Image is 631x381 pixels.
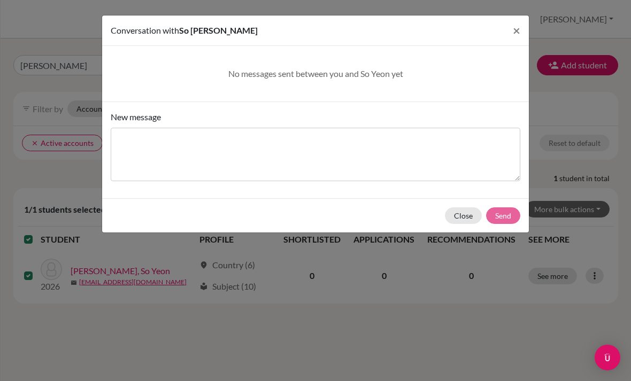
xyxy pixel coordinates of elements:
span: Conversation with [111,25,179,35]
div: No messages sent between you and So Yeon yet [124,67,507,80]
label: New message [111,111,161,123]
span: So [PERSON_NAME] [179,25,258,35]
button: Send [486,207,520,224]
div: Open Intercom Messenger [595,345,620,370]
button: Close [445,207,482,224]
span: × [513,22,520,38]
button: Close [504,15,529,45]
